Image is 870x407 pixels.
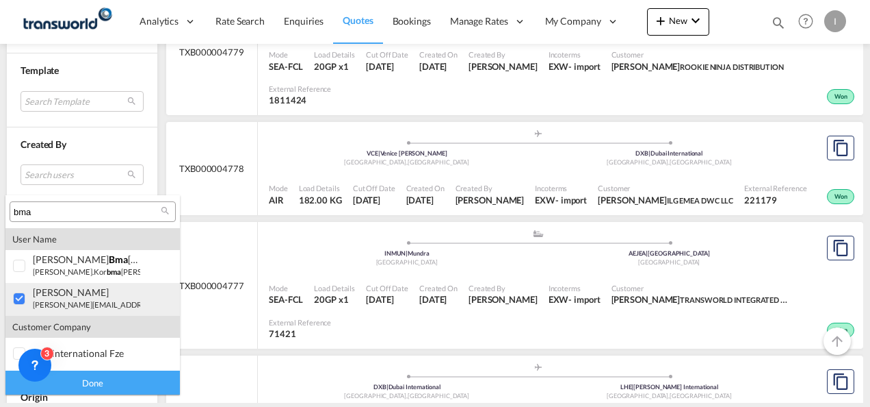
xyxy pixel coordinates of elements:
[160,206,170,216] md-icon: icon-magnify
[33,300,217,309] small: [PERSON_NAME][EMAIL_ADDRESS][DOMAIN_NAME]
[33,347,52,359] span: bma
[5,371,180,395] div: Done
[5,228,180,250] div: user name
[33,286,140,298] div: harun SHARMA
[14,206,161,219] input: Search Customer Details
[33,347,140,359] div: <span class="highlightedText">bma</span> international fze
[33,254,140,265] div: eugen Kor<span class="highlightedText">bma</span>cher
[107,267,121,276] span: bma
[109,254,128,265] span: bma
[5,316,180,338] div: customer company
